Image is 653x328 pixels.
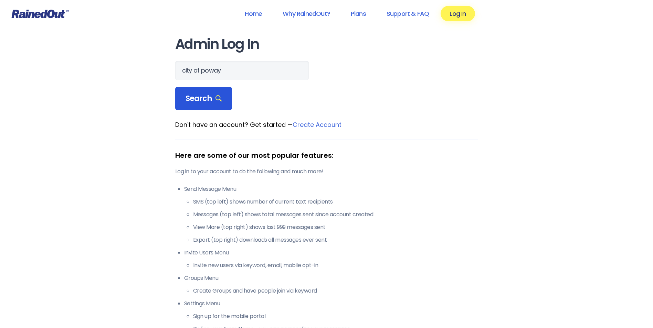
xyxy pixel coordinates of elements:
[193,261,478,270] li: Invite new users via keyword, email, mobile opt-in
[293,120,341,129] a: Create Account
[193,223,478,231] li: View More (top right) shows last 999 messages sent
[342,6,375,21] a: Plans
[441,6,475,21] a: Log In
[184,274,478,295] li: Groups Menu
[175,61,309,80] input: Search Orgs…
[193,287,478,295] li: Create Groups and have people join via keyword
[193,236,478,244] li: Export (top right) downloads all messages ever sent
[184,185,478,244] li: Send Message Menu
[184,249,478,270] li: Invite Users Menu
[186,94,222,103] span: Search
[175,150,478,161] div: Here are some of our most popular features:
[193,312,478,320] li: Sign up for the mobile portal
[378,6,438,21] a: Support & FAQ
[175,87,232,110] div: Search
[175,36,478,52] h1: Admin Log In
[175,167,478,176] p: Log in to your account to do the following and much more!
[236,6,271,21] a: Home
[193,210,478,219] li: Messages (top left) shows total messages sent since account created
[193,198,478,206] li: SMS (top left) shows number of current text recipients
[274,6,339,21] a: Why RainedOut?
